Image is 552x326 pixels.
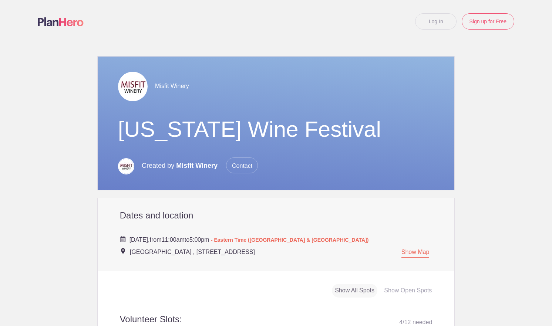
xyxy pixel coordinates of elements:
[38,17,84,26] img: Logo main planhero
[381,284,435,298] div: Show Open Spots
[118,71,434,101] div: Misfit Winery
[142,157,258,174] p: Created by
[415,13,457,30] a: Log In
[120,236,126,242] img: Cal purple
[129,237,150,243] span: [DATE],
[189,237,209,243] span: 5:00pm
[403,319,404,325] span: /
[130,249,255,255] span: [GEOGRAPHIC_DATA] , [STREET_ADDRESS]
[401,249,430,258] a: Show Map
[332,284,377,298] div: Show All Spots
[118,72,148,101] img: F9a91d27 b653 429c 8c13 c5f078d696d3
[462,13,514,30] a: Sign up for Free
[176,162,218,169] span: Misfit Winery
[129,237,369,243] span: from to
[118,158,134,174] img: 025124f6 2c20 4ffd b603 342495487927
[211,237,369,243] span: - Eastern Time ([GEOGRAPHIC_DATA] & [GEOGRAPHIC_DATA])
[120,210,432,221] h2: Dates and location
[118,116,434,143] h1: [US_STATE] Wine Festival
[226,157,258,173] span: Contact
[161,237,184,243] span: 11:00am
[121,248,125,254] img: Event location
